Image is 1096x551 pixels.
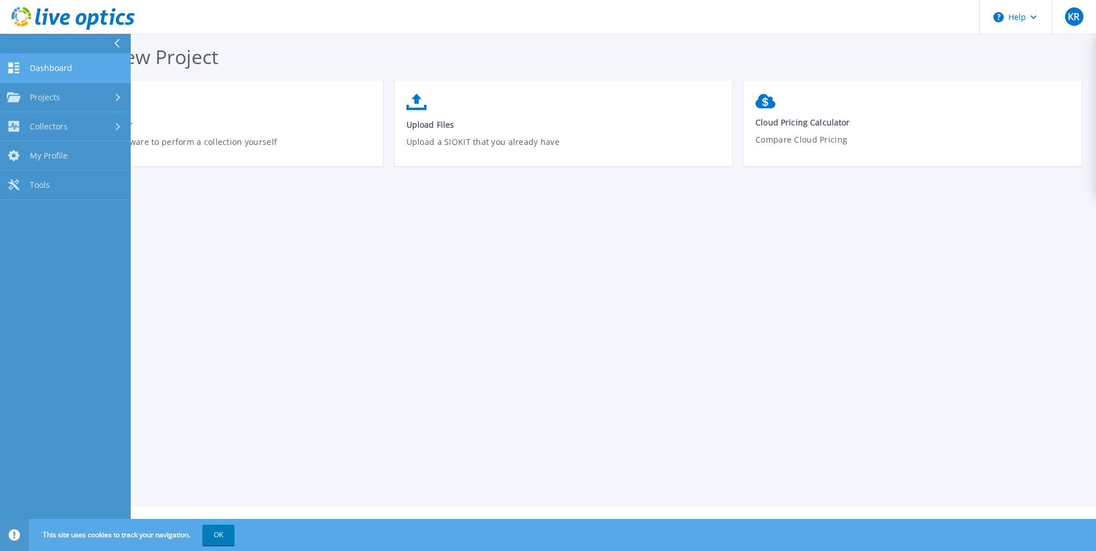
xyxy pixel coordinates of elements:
span: Cloud Pricing Calculator [756,117,1070,128]
a: Download CollectorDownload the software to perform a collection yourself [45,88,383,170]
span: My Profile [30,151,68,161]
span: Collectors [30,121,68,132]
span: Projects [30,92,60,103]
span: Dashboard [30,63,72,73]
span: This site uses cookies to track your navigation. [32,525,234,545]
span: Upload Files [406,119,721,130]
p: Download the software to perform a collection yourself [57,136,371,162]
span: Download Collector [57,119,371,130]
span: KR [1068,12,1079,21]
a: Upload FilesUpload a SIOKIT that you already have [394,88,733,170]
p: Compare Cloud Pricing [756,133,1070,160]
span: Tools [30,180,50,190]
button: OK [202,525,234,545]
p: Upload a SIOKIT that you already have [406,136,721,162]
span: Start a New Project [45,44,218,70]
a: Cloud Pricing CalculatorCompare Cloud Pricing [743,88,1082,168]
